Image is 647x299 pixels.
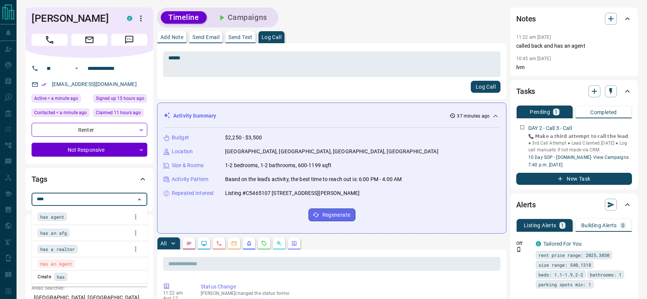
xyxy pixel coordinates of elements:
[173,112,216,120] p: Activity Summary
[32,143,147,157] div: Not Responsive
[457,113,490,119] p: 37 minutes ago
[201,283,497,291] p: Status Change
[225,148,438,156] p: [GEOGRAPHIC_DATA], [GEOGRAPHIC_DATA], [GEOGRAPHIC_DATA], [GEOGRAPHIC_DATA]
[225,189,360,197] p: Listing #C5465107 [STREET_ADDRESS][PERSON_NAME]
[32,285,147,291] p: Areas Searched:
[516,13,536,25] h2: Notes
[111,34,147,46] span: Message
[276,240,282,246] svg: Opportunities
[52,81,137,87] a: [EMAIL_ADDRESS][DOMAIN_NAME]
[621,223,624,228] p: 0
[524,223,556,228] p: Listing Alerts
[216,240,222,246] svg: Calls
[32,34,68,46] span: Call
[308,208,355,221] button: Regenerate
[210,11,275,24] button: Campaigns
[161,11,207,24] button: Timeline
[134,194,145,205] button: Close
[96,95,144,102] span: Signed up 15 hours ago
[40,229,67,237] span: has an afg
[516,82,632,100] div: Tasks
[172,162,204,169] p: Size & Rooms
[32,94,89,105] div: Tue Aug 12 2025
[172,175,209,183] p: Activity Pattern
[516,35,551,40] p: 11:22 am [DATE]
[225,134,262,142] p: $2,250 - $3,500
[581,223,617,228] p: Building Alerts
[528,124,572,132] p: DAY 2 - Call 3 - Call
[516,196,632,214] div: Alerts
[72,64,81,73] button: Open
[516,173,632,185] button: New Task
[32,173,47,185] h2: Tags
[172,134,189,142] p: Budget
[40,213,64,220] span: has agent
[225,175,402,183] p: Based on the lead's activity, the best time to reach out is: 6:00 PM - 4:00 AM
[172,189,214,197] p: Repeated Interest
[34,95,78,102] span: Active < a minute ago
[32,12,116,24] h1: [PERSON_NAME]
[71,34,107,46] span: Email
[201,240,207,246] svg: Lead Browsing Activity
[163,290,189,296] p: 11:22 am
[543,241,582,247] a: Tailored For You
[528,155,629,160] a: 10 Day SOP - [DOMAIN_NAME]- View Campaigns
[160,241,166,246] p: All
[516,247,522,252] svg: Push Notification Only
[528,133,632,153] p: 📞 𝗠𝗮𝗸𝗲 𝗮 𝘁𝗵𝗶𝗿𝗱 𝗮𝘁𝘁𝗲𝗺𝗽𝘁 𝘁𝗼 𝗰𝗮𝗹𝗹 𝘁𝗵𝗲 𝗹𝗲𝗮𝗱. ● 3rd Call Attempt ● Lead Claimed [DATE] ● Log call manu...
[291,240,297,246] svg: Agent Actions
[262,35,281,40] p: Log Call
[40,260,72,267] span: Has an Agent
[32,123,147,137] div: Renter
[555,109,558,115] p: 1
[561,223,564,228] p: 1
[538,251,609,259] span: rent price range: 2025,3850
[127,16,132,21] div: condos.ca
[538,261,591,269] span: size range: 540,1318
[163,109,500,123] div: Activity Summary37 minutes ago
[93,109,147,119] div: Mon Aug 11 2025
[172,148,193,156] p: Location
[34,109,87,116] span: Contacted < a minute ago
[590,110,617,115] p: Completed
[246,240,252,246] svg: Listing Alerts
[528,162,632,168] p: 7:40 p.m. [DATE]
[201,291,497,296] p: [PERSON_NAME] changed the status for Hoi
[228,35,252,40] p: Send Text
[186,240,192,246] svg: Notes
[471,81,500,93] button: Log Call
[536,241,541,246] div: condos.ca
[516,10,632,28] div: Notes
[225,162,332,169] p: 1-2 bedrooms, 1-2 bathrooms, 600-1199 sqft
[57,273,65,281] span: has
[38,273,51,280] p: Create
[93,94,147,105] div: Mon Aug 11 2025
[530,109,550,115] p: Pending
[516,63,632,71] p: lvm
[516,42,632,50] p: called back and has an agent
[41,82,47,87] svg: Email Verified
[516,240,531,247] p: Off
[516,85,535,97] h2: Tasks
[32,109,89,119] div: Tue Aug 12 2025
[160,35,183,40] p: Add Note
[516,56,551,61] p: 10:45 am [DATE]
[40,245,75,253] span: has a realtor
[192,35,219,40] p: Send Email
[516,199,536,211] h2: Alerts
[32,170,147,188] div: Tags
[96,109,141,116] span: Claimed 11 hours ago
[261,240,267,246] svg: Requests
[231,240,237,246] svg: Emails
